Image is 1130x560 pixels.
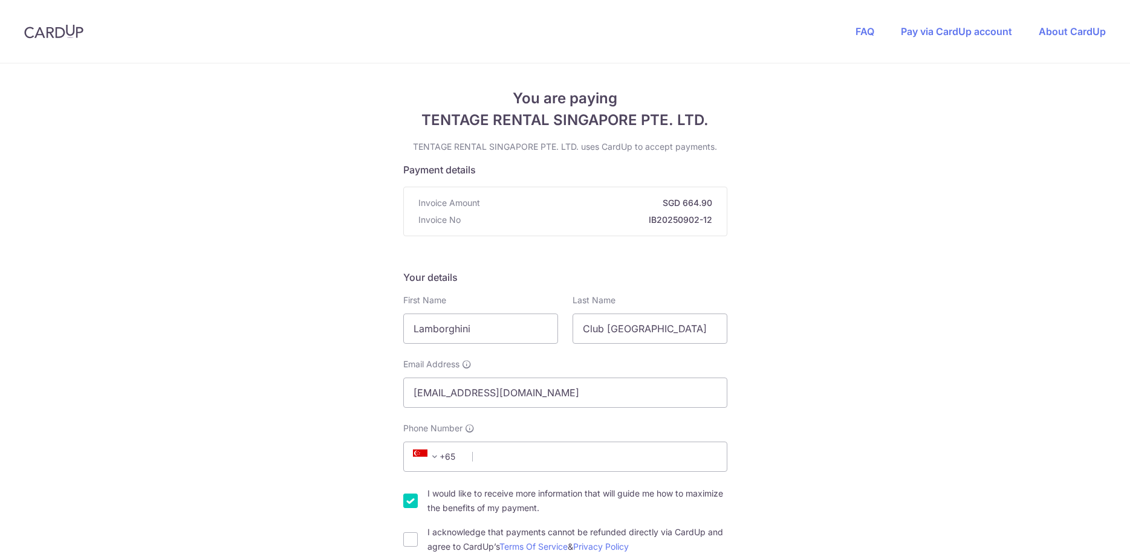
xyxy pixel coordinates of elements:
[418,197,480,209] span: Invoice Amount
[403,294,446,306] label: First Name
[403,378,727,408] input: Email address
[1039,25,1106,37] a: About CardUp
[499,541,568,552] a: Terms Of Service
[427,525,727,554] label: I acknowledge that payments cannot be refunded directly via CardUp and agree to CardUp’s &
[418,214,461,226] span: Invoice No
[413,449,442,464] span: +65
[485,197,712,209] strong: SGD 664.90
[403,314,558,344] input: First name
[856,25,874,37] a: FAQ
[403,358,459,370] span: Email Address
[24,24,83,39] img: CardUp
[409,449,464,464] span: +65
[403,270,727,285] h5: Your details
[403,109,727,131] span: TENTAGE RENTAL SINGAPORE PTE. LTD.
[403,88,727,109] span: You are paying
[427,486,727,515] label: I would like to receive more information that will guide me how to maximize the benefits of my pa...
[403,141,727,153] p: TENTAGE RENTAL SINGAPORE PTE. LTD. uses CardUp to accept payments.
[901,25,1012,37] a: Pay via CardUp account
[573,541,629,552] a: Privacy Policy
[466,214,712,226] strong: IB20250902-12
[403,163,727,177] h5: Payment details
[573,314,727,344] input: Last name
[403,422,463,434] span: Phone Number
[573,294,615,306] label: Last Name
